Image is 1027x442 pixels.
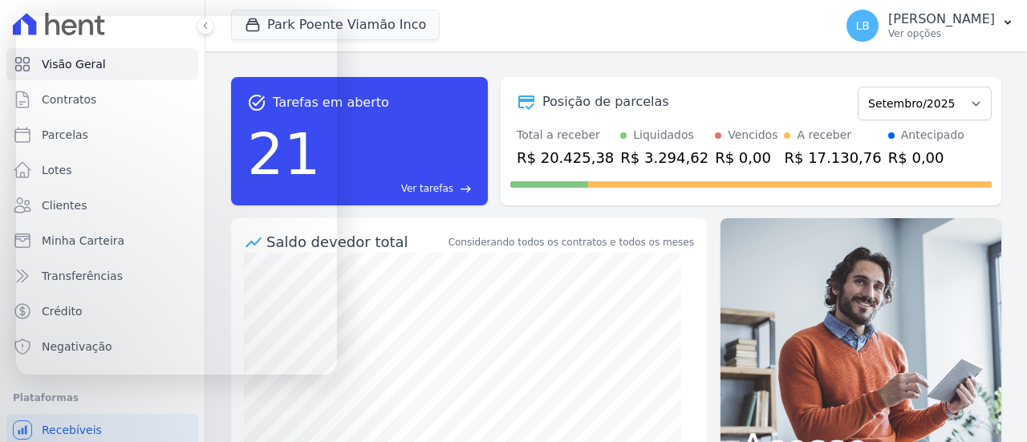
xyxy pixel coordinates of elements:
[784,147,881,168] div: R$ 17.130,76
[517,127,614,144] div: Total a receber
[6,83,198,116] a: Contratos
[517,147,614,168] div: R$ 20.425,38
[6,225,198,257] a: Minha Carteira
[13,388,192,408] div: Plataformas
[901,127,964,144] div: Antecipado
[855,20,869,31] span: LB
[888,27,995,40] p: Ver opções
[6,119,198,151] a: Parcelas
[460,183,472,195] span: east
[6,48,198,80] a: Visão Geral
[401,181,453,196] span: Ver tarefas
[42,422,102,438] span: Recebíveis
[728,127,777,144] div: Vencidos
[16,387,55,426] iframe: Intercom live chat
[888,147,964,168] div: R$ 0,00
[6,330,198,363] a: Negativação
[633,127,694,144] div: Liquidados
[449,235,694,249] div: Considerando todos os contratos e todos os meses
[6,189,198,221] a: Clientes
[6,260,198,292] a: Transferências
[6,154,198,186] a: Lotes
[327,181,472,196] a: Ver tarefas east
[834,3,1027,48] button: LB [PERSON_NAME] Ver opções
[6,295,198,327] a: Crédito
[888,11,995,27] p: [PERSON_NAME]
[231,10,440,40] button: Park Poente Viamão Inco
[542,92,669,112] div: Posição de parcelas
[620,147,708,168] div: R$ 3.294,62
[715,147,777,168] div: R$ 0,00
[16,16,337,375] iframe: Intercom live chat
[266,231,445,253] div: Saldo devedor total
[797,127,851,144] div: A receber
